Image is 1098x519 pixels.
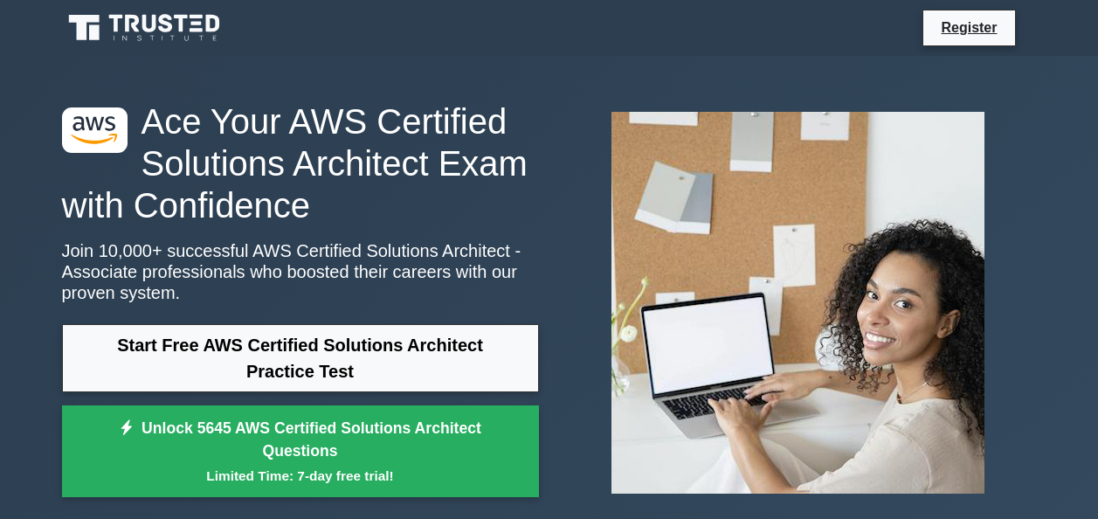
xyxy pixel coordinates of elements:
[84,466,517,486] small: Limited Time: 7-day free trial!
[62,324,539,392] a: Start Free AWS Certified Solutions Architect Practice Test
[62,100,539,226] h1: Ace Your AWS Certified Solutions Architect Exam with Confidence
[62,405,539,498] a: Unlock 5645 AWS Certified Solutions Architect QuestionsLimited Time: 7-day free trial!
[930,17,1007,38] a: Register
[62,240,539,303] p: Join 10,000+ successful AWS Certified Solutions Architect - Associate professionals who boosted t...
